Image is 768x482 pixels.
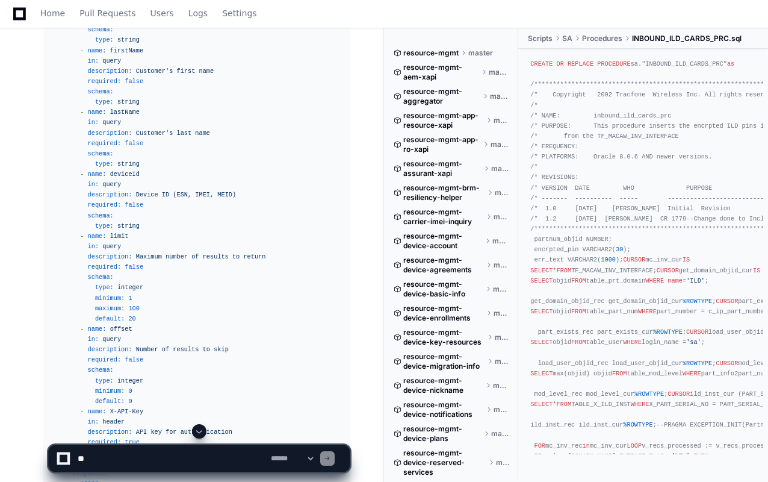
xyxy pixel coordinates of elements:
span: in: [88,181,99,188]
span: 'ILD' [686,277,705,284]
span: name: [88,408,107,415]
span: resource-mgmt-device-basic-info [403,280,483,299]
span: 0 [128,398,132,405]
span: required: [88,78,121,85]
span: Maximum [136,253,162,260]
span: IS [683,256,690,263]
span: schema: [88,274,114,281]
span: SA [562,34,572,43]
span: name: [88,325,107,333]
span: 'sa' [686,339,701,346]
span: offset [110,325,132,333]
span: master [494,212,509,222]
span: FROM [556,267,571,274]
span: name [199,67,214,75]
span: master [495,333,509,342]
span: WHERE [623,339,642,346]
span: master [495,357,510,366]
span: schema: [88,88,114,95]
span: Customer's [136,130,173,137]
span: maximum: [95,305,125,312]
span: SELECT [530,267,553,274]
span: query [102,119,121,126]
span: schema: [88,26,114,33]
span: 1000 [601,256,616,263]
span: default: [95,398,125,405]
span: name [195,130,210,137]
span: 0 [128,387,132,395]
span: %ROWTYPE [623,421,652,428]
span: FROM [556,401,571,408]
span: - [80,171,84,178]
span: WHERE [631,401,649,408]
span: 30 [616,246,623,253]
span: header [102,418,125,425]
span: CURSOR [623,256,645,263]
span: return [243,253,265,260]
span: string [117,36,140,43]
span: SELECT [530,339,553,346]
span: - [80,108,84,116]
span: 1 [128,295,132,302]
span: in: [88,418,99,425]
span: WHERE [683,370,701,377]
span: skip [214,346,229,353]
span: resource-mgmt-app-resource-xapi [403,111,484,130]
span: firstName [110,47,143,54]
span: false [125,78,143,85]
span: master [490,92,509,101]
span: master [494,116,510,125]
span: ID [162,191,169,198]
span: resource-mgmt-assurant-xapi [403,159,482,178]
span: description: [88,346,132,353]
span: false [125,263,143,271]
span: INBOUND_ILD_CARDS_PRC.sql [632,34,742,43]
span: in: [88,336,99,343]
span: type: [95,98,114,105]
span: description: [88,67,132,75]
span: resource-mgmt-device-notifications [403,400,484,419]
span: Device [136,191,158,198]
span: master [495,188,510,198]
span: resource-mgmt-device-account [403,231,483,251]
span: resource-mgmt-device-agreements [403,255,484,275]
span: type: [95,284,114,291]
span: master [494,308,509,318]
span: schema: [88,366,114,374]
span: - [80,233,84,240]
span: of [191,253,199,260]
span: number [166,253,188,260]
span: false [125,140,143,147]
span: - [80,47,84,54]
span: master [494,405,509,415]
span: required: [88,201,121,208]
span: Home [40,10,65,17]
span: first [177,67,196,75]
span: SELECT [530,401,553,408]
span: CURSOR [716,298,738,305]
span: limit [110,233,129,240]
span: of [162,346,169,353]
span: type: [95,222,114,230]
span: Customer's [136,67,173,75]
span: required: [88,140,121,147]
span: master [491,140,510,149]
span: integer [117,377,143,384]
span: SELECT [530,308,553,315]
span: description: [88,130,132,137]
span: in: [88,57,99,64]
span: FROM [571,339,586,346]
span: OR REPLACE [556,60,593,67]
span: type: [95,36,114,43]
span: to [232,253,240,260]
span: - [80,408,84,415]
span: name: [88,108,107,116]
span: Pull Requests [79,10,135,17]
span: Procedures [582,34,622,43]
span: X-API-Key [110,408,143,415]
span: schema: [88,212,114,219]
span: resource-mgmt-device-enrollments [403,304,484,323]
span: false [125,356,143,363]
span: in: [88,119,99,126]
span: resource-mgmt-device-key-resources [403,328,485,347]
